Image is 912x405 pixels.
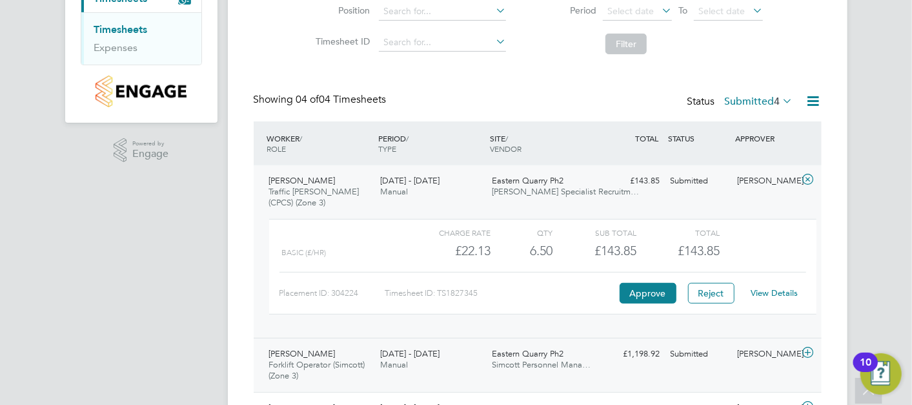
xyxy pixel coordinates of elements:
span: TOTAL [636,133,659,143]
div: Submitted [665,171,733,192]
a: Go to home page [81,76,202,107]
div: Timesheets [81,12,201,65]
div: [PERSON_NAME] [732,171,799,192]
span: Eastern Quarry Ph2 [492,348,563,359]
div: £143.85 [553,240,636,262]
label: Period [538,5,596,16]
div: Placement ID: 304224 [279,283,385,304]
span: Forklift Operator (Simcott) (Zone 3) [269,359,365,381]
button: Open Resource Center, 10 new notifications [860,353,902,395]
span: Engage [132,149,168,160]
span: / [406,133,409,143]
img: countryside-properties-logo-retina.png [96,76,187,107]
div: 10 [860,362,871,379]
span: Simcott Personnel Mana… [492,359,591,370]
div: Timesheet ID: TS1827345 [385,283,616,304]
a: View Details [751,287,798,298]
span: Powered by [132,138,168,149]
a: Timesheets [94,23,148,36]
label: Submitted [725,95,793,108]
div: Charge rate [407,225,490,240]
div: WORKER [264,127,376,160]
a: Expenses [94,41,138,54]
span: ROLE [267,143,287,154]
input: Search for... [379,34,506,52]
span: Eastern Quarry Ph2 [492,175,563,186]
div: £22.13 [407,240,490,262]
span: Basic (£/HR) [282,248,327,257]
span: Select date [607,5,654,17]
label: Timesheet ID [312,36,370,47]
span: VENDOR [490,143,522,154]
span: [DATE] - [DATE] [380,175,440,186]
span: 04 Timesheets [296,93,387,106]
div: STATUS [665,127,733,150]
div: PERIOD [375,127,487,160]
span: [PERSON_NAME] [269,348,336,359]
div: £1,198.92 [598,344,665,365]
span: 04 of [296,93,319,106]
span: Traffic [PERSON_NAME] (CPCS) (Zone 3) [269,186,360,208]
span: [DATE] - [DATE] [380,348,440,359]
span: TYPE [378,143,396,154]
div: Sub Total [553,225,636,240]
span: Manual [380,359,408,370]
div: Showing [254,93,389,107]
div: Status [687,93,796,111]
input: Search for... [379,3,506,21]
span: 4 [775,95,780,108]
div: APPROVER [732,127,799,150]
span: / [505,133,508,143]
div: SITE [487,127,598,160]
span: £143.85 [678,243,720,258]
span: Select date [698,5,745,17]
span: To [674,2,691,19]
label: Position [312,5,370,16]
button: Filter [605,34,647,54]
div: Submitted [665,344,733,365]
span: Manual [380,186,408,197]
button: Approve [620,283,676,304]
div: [PERSON_NAME] [732,344,799,365]
a: Powered byEngage [114,138,168,163]
div: Total [636,225,720,240]
span: / [300,133,303,143]
div: £143.85 [598,171,665,192]
button: Reject [688,283,735,304]
div: QTY [491,225,553,240]
div: 6.50 [491,240,553,262]
span: [PERSON_NAME] [269,175,336,186]
span: [PERSON_NAME] Specialist Recruitm… [492,186,639,197]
